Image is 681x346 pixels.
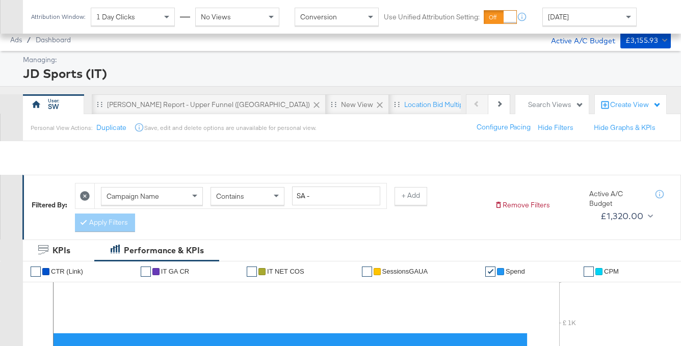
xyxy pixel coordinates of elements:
div: Drag to reorder tab [331,101,336,107]
a: ✔ [247,267,257,277]
a: ✔ [362,267,372,277]
span: Ads [10,36,22,44]
button: Remove Filters [494,200,550,210]
button: £1,320.00 [596,208,655,224]
span: Contains [216,192,244,201]
span: No Views [201,12,231,21]
div: £3,155.93 [625,34,659,47]
span: / [22,36,36,44]
label: Use Unified Attribution Setting: [384,12,480,22]
div: [PERSON_NAME] Report - Upper Funnel ([GEOGRAPHIC_DATA]) [107,100,310,110]
button: Duplicate [96,123,126,132]
span: IT NET COS [267,268,304,275]
div: SW [48,102,59,112]
div: Drag to reorder tab [97,101,102,107]
a: Dashboard [36,36,71,44]
div: Location Bid Multipliers Test [404,100,491,110]
div: Personal View Actions: [31,124,92,132]
a: ✔ [584,267,594,277]
div: Attribution Window: [31,13,86,20]
span: SessionsGAUA [382,268,428,275]
div: Create View [610,100,661,110]
div: Drag to reorder tab [394,101,400,107]
span: Campaign Name [107,192,159,201]
a: ✔ [141,267,151,277]
div: £1,320.00 [600,208,644,224]
span: IT GA CR [161,268,189,275]
span: CPM [604,268,619,275]
a: ✔ [31,267,41,277]
div: New View [341,100,373,110]
span: Conversion [300,12,337,21]
span: [DATE] [548,12,569,21]
span: 1 Day Clicks [96,12,135,21]
button: + Add [395,187,427,205]
button: Hide Filters [538,123,573,132]
span: Spend [506,268,525,275]
button: Hide Graphs & KPIs [594,123,656,132]
div: Save, edit and delete options are unavailable for personal view. [144,124,316,132]
div: Active A/C Budget [589,189,645,208]
span: CTR (Link) [51,268,83,275]
div: Active A/C Budget [540,32,615,47]
a: ✔ [485,267,495,277]
div: Search Views [528,100,584,110]
input: Enter a search term [292,187,380,205]
div: Performance & KPIs [124,245,204,256]
div: Filtered By: [32,200,67,210]
div: KPIs [53,245,70,256]
div: JD Sports (IT) [23,65,668,82]
button: £3,155.93 [620,32,671,48]
button: Configure Pacing [469,118,538,137]
div: Managing: [23,55,668,65]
